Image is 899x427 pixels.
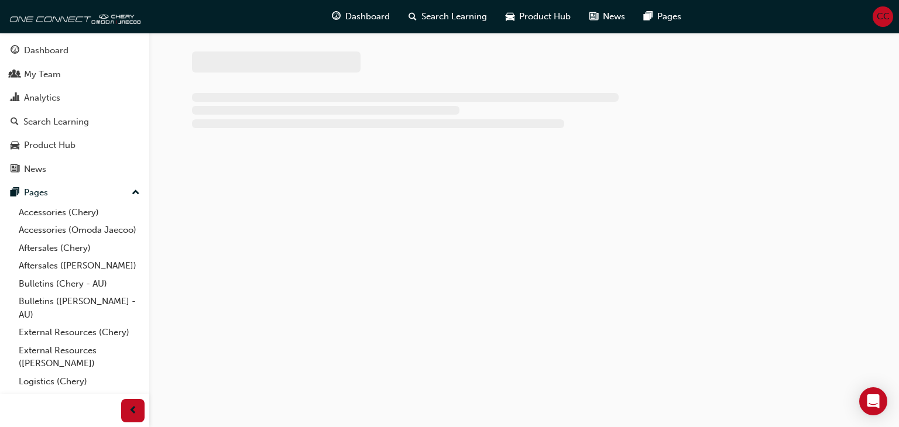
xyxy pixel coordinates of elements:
a: Aftersales ([PERSON_NAME]) [14,257,145,275]
span: prev-icon [129,404,138,418]
span: News [603,10,625,23]
a: News [5,159,145,180]
a: Dashboard [5,40,145,61]
span: search-icon [11,117,19,128]
a: Aftersales (Chery) [14,239,145,257]
div: Dashboard [24,44,68,57]
a: car-iconProduct Hub [496,5,580,29]
span: pages-icon [11,188,19,198]
span: Search Learning [421,10,487,23]
button: DashboardMy TeamAnalyticsSearch LearningProduct HubNews [5,37,145,182]
span: Pages [657,10,681,23]
div: Pages [24,186,48,199]
a: Analytics [5,87,145,109]
a: Search Learning [5,111,145,133]
span: chart-icon [11,93,19,104]
div: Open Intercom Messenger [859,387,887,415]
a: pages-iconPages [634,5,691,29]
span: Dashboard [345,10,390,23]
div: Search Learning [23,115,89,129]
span: Product Hub [519,10,571,23]
div: My Team [24,68,61,81]
div: News [24,163,46,176]
span: search-icon [409,9,417,24]
a: External Resources ([PERSON_NAME]) [14,342,145,373]
a: My Team [5,64,145,85]
a: Logistics (Chery) [14,373,145,391]
a: Bulletins ([PERSON_NAME] - AU) [14,292,145,323]
a: search-iconSearch Learning [399,5,496,29]
span: guage-icon [332,9,341,24]
a: External Resources (Chery) [14,323,145,342]
span: car-icon [506,9,514,24]
span: car-icon [11,140,19,151]
span: pages-icon [644,9,653,24]
span: news-icon [589,9,598,24]
span: news-icon [11,164,19,175]
a: Product Hub [5,135,145,156]
a: Accessories (Omoda Jaecoo) [14,221,145,239]
img: oneconnect [6,5,140,28]
button: Pages [5,182,145,204]
div: Product Hub [24,139,76,152]
div: Analytics [24,91,60,105]
span: people-icon [11,70,19,80]
span: up-icon [132,185,140,201]
a: guage-iconDashboard [322,5,399,29]
button: CC [873,6,893,27]
a: Marketing (Chery) [14,390,145,408]
span: CC [877,10,890,23]
a: Bulletins (Chery - AU) [14,275,145,293]
a: news-iconNews [580,5,634,29]
a: Accessories (Chery) [14,204,145,222]
span: guage-icon [11,46,19,56]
